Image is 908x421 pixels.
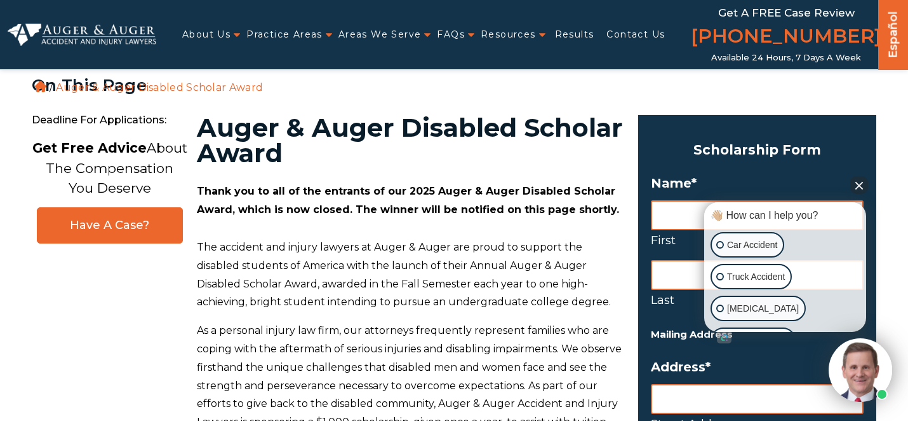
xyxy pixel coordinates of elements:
[37,207,183,244] a: Have A Case?
[717,332,731,343] a: Open intaker chat
[718,6,855,19] span: Get a FREE Case Review
[691,22,881,53] a: [PHONE_NUMBER]
[53,81,266,93] li: Auger & Auger Disabled Scholar Award
[651,176,864,191] label: Name
[829,338,892,402] img: Intaker widget Avatar
[651,326,864,343] h5: Mailing Address
[727,301,799,317] p: [MEDICAL_DATA]
[727,237,777,253] p: Car Accident
[197,238,623,312] p: The accident and injury lawyers at Auger & Auger are proud to support the disabled students of Am...
[182,22,230,48] a: About Us
[437,22,465,48] a: FAQs
[32,140,147,156] strong: Get Free Advice
[35,81,46,92] a: Home
[651,230,864,251] label: First
[555,22,594,48] a: Results
[197,185,619,216] strong: Thank you to all of the entrants of our 2025 Auger & Auger Disabled Scholar Award, which is now c...
[338,22,422,48] a: Areas We Serve
[481,22,536,48] a: Resources
[32,138,187,198] p: About The Compensation You Deserve
[850,176,868,194] button: Close Intaker Chat Widget
[606,22,665,48] a: Contact Us
[727,269,785,285] p: Truck Accident
[246,22,323,48] a: Practice Areas
[197,115,623,166] h1: Auger & Auger Disabled Scholar Award
[651,138,864,162] h3: Scholarship Form
[651,290,864,310] label: Last
[32,107,187,134] span: Deadline for Applications:
[711,53,861,63] span: Available 24 Hours, 7 Days a Week
[651,359,864,375] label: Address
[50,218,170,233] span: Have A Case?
[8,24,156,46] img: Auger & Auger Accident and Injury Lawyers Logo
[707,209,863,223] div: 👋🏼 How can I help you?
